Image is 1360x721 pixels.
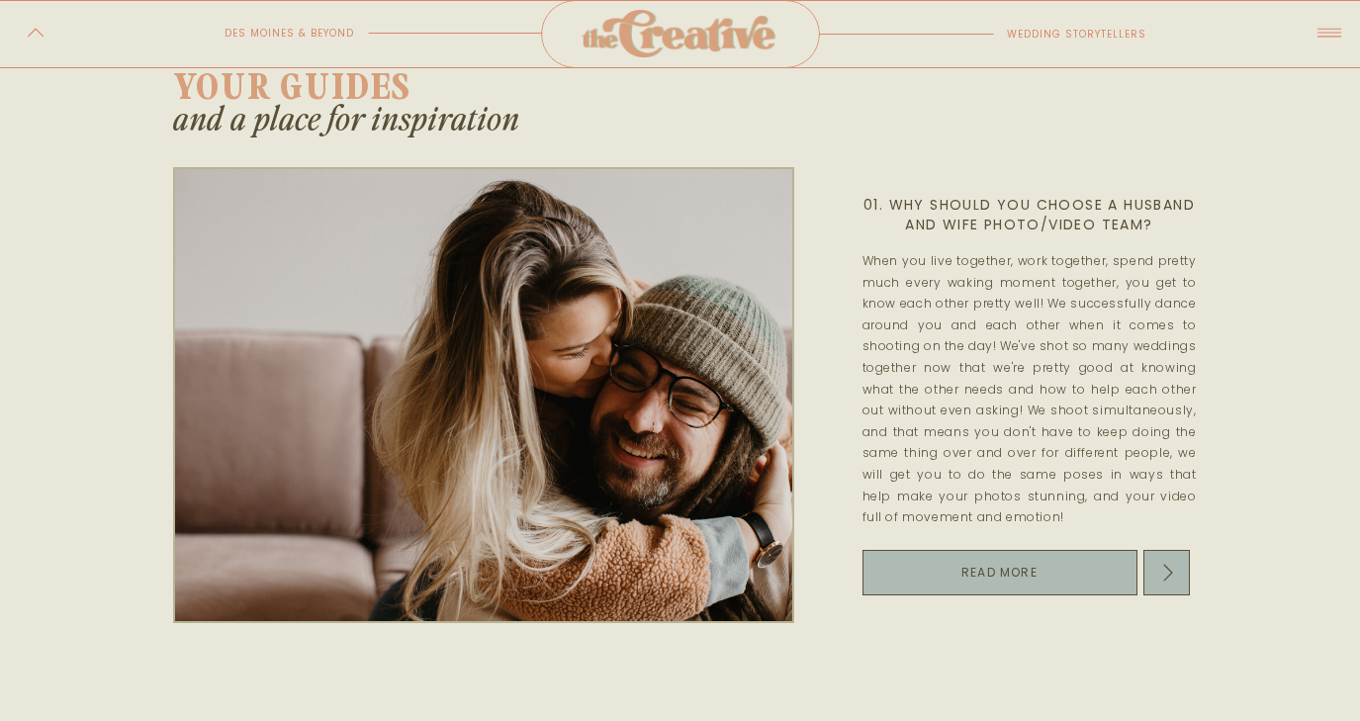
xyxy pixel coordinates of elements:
h1: your guides [173,62,444,99]
p: wedding storytellers [1007,25,1176,45]
p: des moines & beyond [169,24,354,43]
h1: and a place for inspiration [173,99,521,138]
a: read more [885,565,1115,581]
p: When you live together, work together, spend pretty much every waking moment together, you get to... [862,250,1197,524]
h1: 01. Why Should You Choose A Husband and Wife Photo/Video Team? [862,196,1197,237]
